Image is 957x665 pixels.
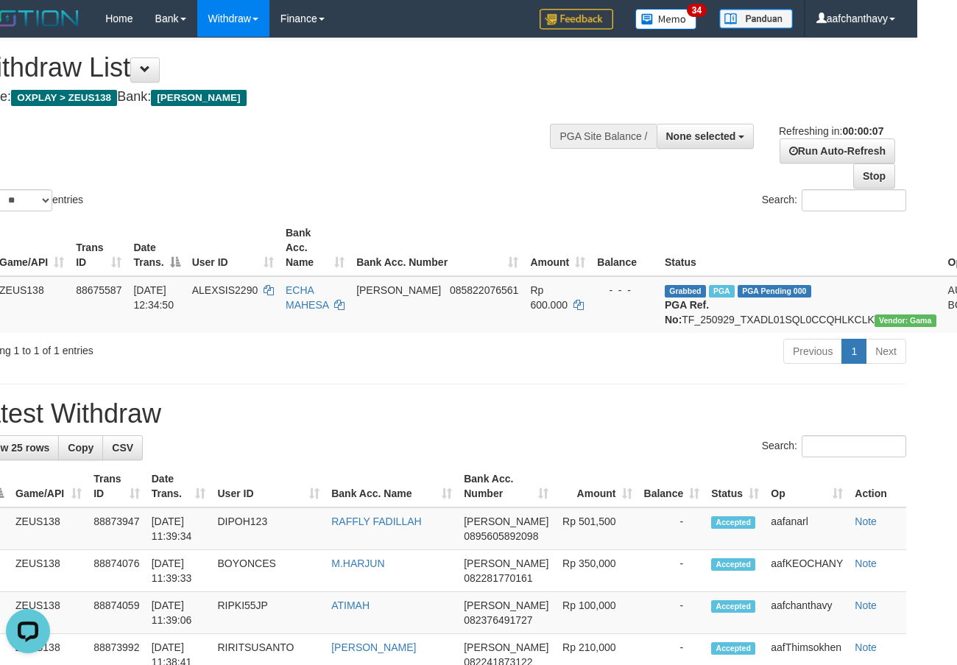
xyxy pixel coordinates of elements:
td: RIPKI55JP [211,592,325,634]
span: Grabbed [665,285,706,298]
th: User ID: activate to sort column ascending [186,219,280,276]
label: Search: [762,189,906,211]
a: Copy [58,435,103,460]
span: [PERSON_NAME] [464,641,548,653]
th: Trans ID: activate to sort column ascending [70,219,127,276]
a: Note [855,599,877,611]
a: M.HARJUN [331,557,384,569]
td: aafKEOCHANY [765,550,849,592]
th: Bank Acc. Number: activate to sort column ascending [458,465,554,507]
span: Marked by aafpengsreynich [709,285,735,298]
th: Bank Acc. Name: activate to sort column ascending [280,219,350,276]
a: 1 [841,339,866,364]
span: Copy 0895605892098 to clipboard [464,530,538,542]
th: Trans ID: activate to sort column ascending [88,465,146,507]
span: Refreshing in: [779,125,883,137]
button: None selected [657,124,755,149]
a: Note [855,641,877,653]
td: - [638,507,706,550]
span: 34 [687,4,707,17]
td: [DATE] 11:39:34 [146,507,212,550]
th: Amount: activate to sort column ascending [554,465,638,507]
th: Game/API: activate to sort column ascending [10,465,88,507]
th: Action [849,465,906,507]
td: ZEUS138 [10,507,88,550]
th: Date Trans.: activate to sort column descending [127,219,186,276]
a: Next [866,339,906,364]
label: Search: [762,435,906,457]
span: OXPLAY > ZEUS138 [11,90,117,106]
img: Button%20Memo.svg [635,9,697,29]
span: [DATE] 12:34:50 [133,284,174,311]
input: Search: [802,435,906,457]
a: RAFFLY FADILLAH [331,516,421,527]
span: Accepted [711,558,755,571]
th: Amount: activate to sort column ascending [524,219,591,276]
button: Open LiveChat chat widget [6,6,50,50]
a: Stop [853,163,895,189]
td: aafchanthavy [765,592,849,634]
input: Search: [802,189,906,211]
td: Rp 100,000 [554,592,638,634]
td: 88873947 [88,507,146,550]
img: Feedback.jpg [540,9,613,29]
span: CSV [112,442,133,454]
td: 88874076 [88,550,146,592]
th: Balance [591,219,659,276]
a: CSV [102,435,143,460]
span: Copy 082281770161 to clipboard [464,572,532,584]
span: None selected [666,130,736,142]
th: Status [659,219,942,276]
span: [PERSON_NAME] [151,90,246,106]
span: Copy 082376491727 to clipboard [464,614,532,626]
th: Bank Acc. Number: activate to sort column ascending [350,219,524,276]
a: ATIMAH [331,599,370,611]
b: PGA Ref. No: [665,299,709,326]
span: PGA Pending [738,285,811,298]
a: ECHA MAHESA [286,284,328,311]
span: Accepted [711,642,755,655]
td: DIPOH123 [211,507,325,550]
td: Rp 501,500 [554,507,638,550]
span: Copy 085822076561 to clipboard [450,284,518,296]
span: [PERSON_NAME] [464,599,548,611]
td: ZEUS138 [10,592,88,634]
a: Note [855,557,877,569]
th: User ID: activate to sort column ascending [211,465,325,507]
div: - - - [597,283,653,298]
span: [PERSON_NAME] [356,284,441,296]
a: [PERSON_NAME] [331,641,416,653]
th: Status: activate to sort column ascending [705,465,765,507]
td: - [638,592,706,634]
td: [DATE] 11:39:33 [146,550,212,592]
td: BOYONCES [211,550,325,592]
a: Note [855,516,877,527]
span: ALEXSIS2290 [192,284,258,296]
th: Date Trans.: activate to sort column ascending [146,465,212,507]
a: Run Auto-Refresh [780,138,895,163]
a: Previous [783,339,842,364]
td: ZEUS138 [10,550,88,592]
td: - [638,550,706,592]
td: Rp 350,000 [554,550,638,592]
strong: 00:00:07 [842,125,883,137]
span: Copy [68,442,93,454]
span: Accepted [711,600,755,613]
span: 88675587 [76,284,121,296]
span: Vendor URL: https://trx31.1velocity.biz [875,314,936,327]
span: [PERSON_NAME] [464,557,548,569]
th: Op: activate to sort column ascending [765,465,849,507]
td: [DATE] 11:39:06 [146,592,212,634]
th: Bank Acc. Name: activate to sort column ascending [325,465,458,507]
th: Balance: activate to sort column ascending [638,465,706,507]
td: 88874059 [88,592,146,634]
div: PGA Site Balance / [550,124,656,149]
span: Accepted [711,516,755,529]
span: Rp 600.000 [530,284,568,311]
img: panduan.png [719,9,793,29]
td: aafanarl [765,507,849,550]
td: TF_250929_TXADL01SQL0CCQHLKCLK [659,276,942,333]
span: [PERSON_NAME] [464,516,548,527]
